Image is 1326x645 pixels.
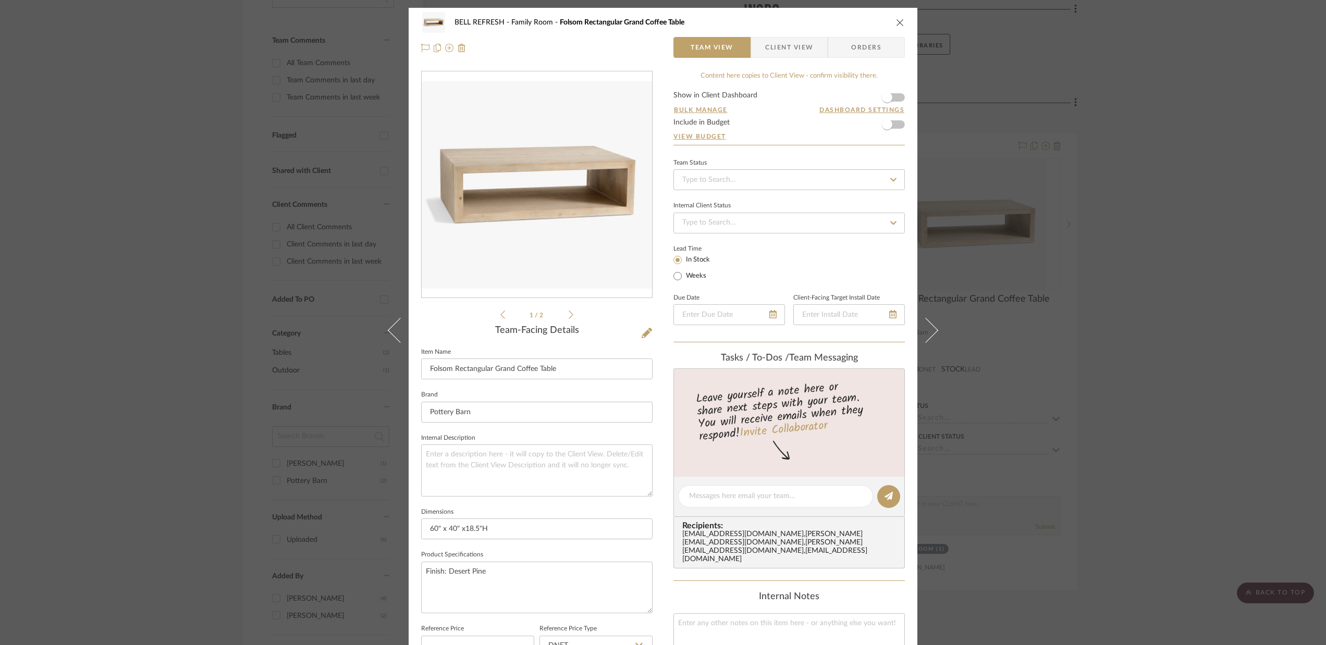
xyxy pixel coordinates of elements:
label: Dimensions [421,510,453,515]
label: Weeks [684,271,706,281]
label: Brand [421,392,438,398]
label: In Stock [684,255,710,265]
button: Dashboard Settings [819,105,905,115]
label: Reference Price Type [539,626,597,631]
div: Internal Notes [673,591,905,603]
div: Internal Client Status [673,203,731,208]
a: View Budget [673,132,905,141]
span: 1 [530,312,535,318]
div: [EMAIL_ADDRESS][DOMAIN_NAME] , [PERSON_NAME][EMAIL_ADDRESS][DOMAIN_NAME] , [PERSON_NAME][EMAIL_AD... [682,530,900,564]
button: Bulk Manage [673,105,728,115]
span: 2 [539,312,545,318]
mat-radio-group: Select item type [673,253,727,282]
input: Enter Item Name [421,358,653,379]
span: BELL REFRESH [455,19,511,26]
input: Type to Search… [673,169,905,190]
input: Enter Install Date [793,304,905,325]
img: 1f558aaa-69d5-4b38-98c0-05b5fd7def56_48x40.jpg [421,12,446,33]
input: Enter Due Date [673,304,785,325]
span: Tasks / To-Dos / [721,353,789,363]
label: Client-Facing Target Install Date [793,295,880,301]
span: Folsom Rectangular Grand Coffee Table [560,19,684,26]
span: Orders [840,37,893,58]
label: Product Specifications [421,552,483,557]
label: Item Name [421,350,451,355]
div: Leave yourself a note here or share next steps with your team. You will receive emails when they ... [672,376,906,445]
div: Content here copies to Client View - confirm visibility there. [673,71,905,81]
span: Family Room [511,19,560,26]
label: Internal Description [421,436,475,441]
span: Recipients: [682,521,900,530]
span: Client View [765,37,813,58]
input: Enter the dimensions of this item [421,518,653,539]
span: / [535,312,539,318]
div: Team-Facing Details [421,325,653,337]
img: 1f558aaa-69d5-4b38-98c0-05b5fd7def56_436x436.jpg [422,81,652,289]
img: Remove from project [458,44,466,52]
input: Enter Brand [421,402,653,423]
div: Team Status [673,160,707,166]
div: 0 [422,81,652,289]
input: Type to Search… [673,213,905,233]
label: Due Date [673,295,699,301]
label: Reference Price [421,626,464,631]
div: team Messaging [673,353,905,364]
span: Team View [691,37,733,58]
label: Lead Time [673,244,727,253]
button: close [895,18,905,27]
a: Invite Collaborator [739,417,828,443]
